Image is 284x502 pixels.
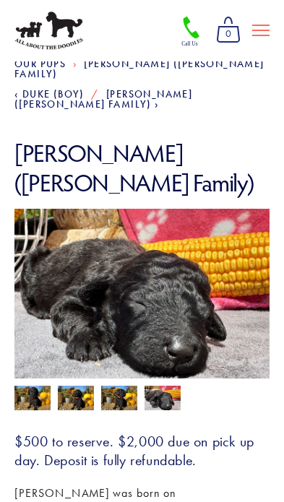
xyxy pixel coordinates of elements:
[216,25,241,43] span: 0
[14,198,270,389] img: Lulu 1.jpg
[210,12,246,49] a: 0 items in cart
[58,386,94,413] img: Lulu 2.jpg
[14,432,270,469] h3: $500 to reserve. $2,000 due on pick up day. Deposit is fully refundable.
[14,386,51,413] img: Lulu 4.jpg
[14,12,83,50] img: All About The Doodles
[14,88,85,100] a: Duke (Boy)
[14,139,270,198] h1: [PERSON_NAME] ([PERSON_NAME] Family)
[22,88,85,100] span: Duke (Boy)
[14,58,66,70] a: Our Pups
[145,384,181,412] img: Lulu 1.jpg
[14,88,192,111] a: [PERSON_NAME] ([PERSON_NAME] Family)
[14,58,264,80] a: [PERSON_NAME] ([PERSON_NAME] Family)
[101,386,137,413] img: Lulu 3.jpg
[180,15,203,48] img: Phone Icon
